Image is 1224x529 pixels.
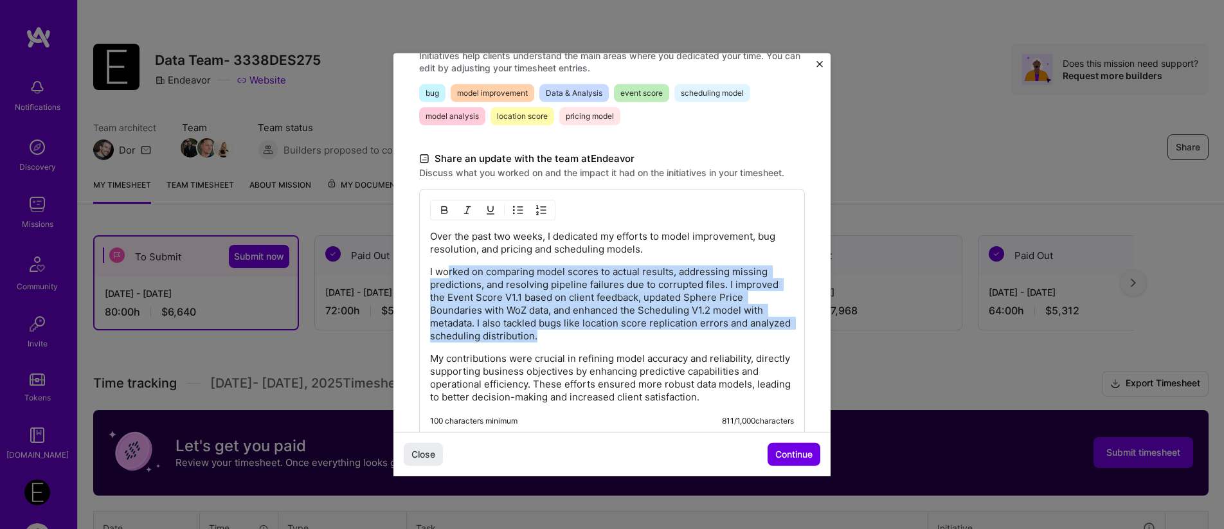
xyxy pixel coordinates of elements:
[430,229,794,255] p: Over the past two weeks, I dedicated my efforts to model improvement, bug resolution, and pricing...
[430,265,794,342] p: I worked on comparing model scores to actual results, addressing missing predictions, and resolvi...
[439,204,449,215] img: Bold
[513,204,523,215] img: UL
[485,204,496,215] img: Underline
[768,443,820,466] button: Continue
[491,107,554,125] span: location score
[404,443,443,466] button: Close
[430,352,794,403] p: My contributions were crucial in refining model accuracy and reliability, directly supporting bus...
[419,150,805,166] label: Share an update with the team at Endeavor
[451,84,534,102] span: model improvement
[419,107,485,125] span: model analysis
[430,415,517,426] div: 100 characters minimum
[559,107,620,125] span: pricing model
[536,204,546,215] img: OL
[462,204,473,215] img: Italic
[411,448,435,461] span: Close
[674,84,750,102] span: scheduling model
[504,202,505,217] img: Divider
[614,84,669,102] span: event score
[539,84,609,102] span: Data & Analysis
[816,60,823,74] button: Close
[419,151,429,166] i: icon DocumentBlack
[419,84,446,102] span: bug
[419,49,805,73] label: Initiatives help clients understand the main areas where you dedicated your time. You can edit by...
[722,415,794,426] div: 811 / 1,000 characters
[775,448,813,461] span: Continue
[419,166,805,178] label: Discuss what you worked on and the impact it had on the initiatives in your timesheet.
